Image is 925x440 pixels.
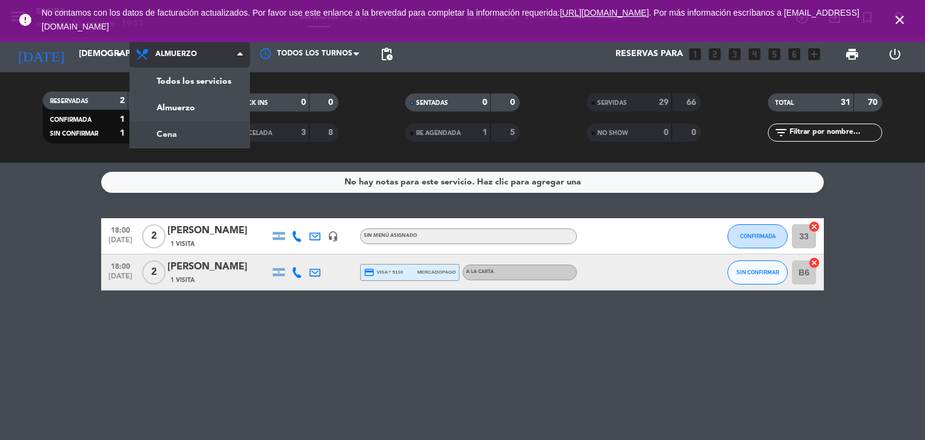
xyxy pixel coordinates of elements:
i: arrow_drop_down [112,47,126,61]
i: looks_two [707,46,723,62]
i: credit_card [364,267,375,278]
span: SIN CONFIRMAR [737,269,779,275]
i: add_box [806,46,822,62]
span: Sin menú asignado [364,233,417,238]
span: SIN CONFIRMAR [50,131,98,137]
span: print [845,47,859,61]
span: RE AGENDADA [416,130,461,136]
strong: 29 [659,98,668,107]
span: [DATE] [105,236,135,250]
strong: 31 [841,98,850,107]
span: SERVIDAS [597,100,627,106]
span: A LA CARTA [466,269,494,274]
strong: 1 [482,128,487,137]
strong: 5 [510,128,517,137]
span: mercadopago [417,268,456,276]
i: power_settings_new [888,47,902,61]
i: cancel [808,257,820,269]
span: 2 [142,224,166,248]
span: No contamos con los datos de facturación actualizados. Por favor use este enlance a la brevedad p... [42,8,859,31]
div: LOG OUT [873,36,916,72]
span: CONFIRMADA [740,233,776,239]
span: SENTADAS [416,100,448,106]
a: Almuerzo [130,95,249,121]
strong: 2 [120,96,125,105]
i: looks_5 [767,46,782,62]
span: visa * 5110 [364,267,403,278]
i: looks_4 [747,46,762,62]
i: close [892,13,907,27]
strong: 0 [510,98,517,107]
i: looks_6 [786,46,802,62]
span: 1 Visita [170,239,195,249]
span: 2 [142,260,166,284]
strong: 8 [328,128,335,137]
input: Filtrar por nombre... [788,126,882,139]
div: [PERSON_NAME] [167,259,270,275]
button: CONFIRMADA [727,224,788,248]
span: Almuerzo [155,50,197,58]
span: 18:00 [105,222,135,236]
strong: 70 [868,98,880,107]
span: CONFIRMADA [50,117,92,123]
strong: 3 [301,128,306,137]
a: Cena [130,121,249,148]
button: SIN CONFIRMAR [727,260,788,284]
strong: 1 [120,129,125,137]
i: error [18,13,33,27]
div: No hay notas para este servicio. Haz clic para agregar una [344,175,581,189]
a: . Por más información escríbanos a [EMAIL_ADDRESS][DOMAIN_NAME] [42,8,859,31]
strong: 0 [691,128,699,137]
span: RESERVADAS [50,98,89,104]
span: CANCELADA [235,130,272,136]
a: [URL][DOMAIN_NAME] [560,8,649,17]
span: NO SHOW [597,130,628,136]
strong: 0 [301,98,306,107]
i: headset_mic [328,231,338,242]
span: 18:00 [105,259,135,272]
i: filter_list [774,125,788,140]
strong: 0 [664,128,668,137]
span: CHECK INS [235,100,268,106]
i: looks_one [687,46,703,62]
span: pending_actions [379,47,394,61]
i: [DATE] [9,41,73,68]
strong: 1 [120,115,125,124]
a: Todos los servicios [130,68,249,95]
strong: 0 [328,98,335,107]
div: [PERSON_NAME] [167,223,270,239]
span: TOTAL [775,100,794,106]
span: [DATE] [105,272,135,286]
i: cancel [808,221,820,233]
strong: 0 [482,98,487,107]
i: looks_3 [727,46,743,62]
span: 1 Visita [170,275,195,285]
strong: 66 [687,98,699,107]
span: Reservas para [615,49,683,59]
